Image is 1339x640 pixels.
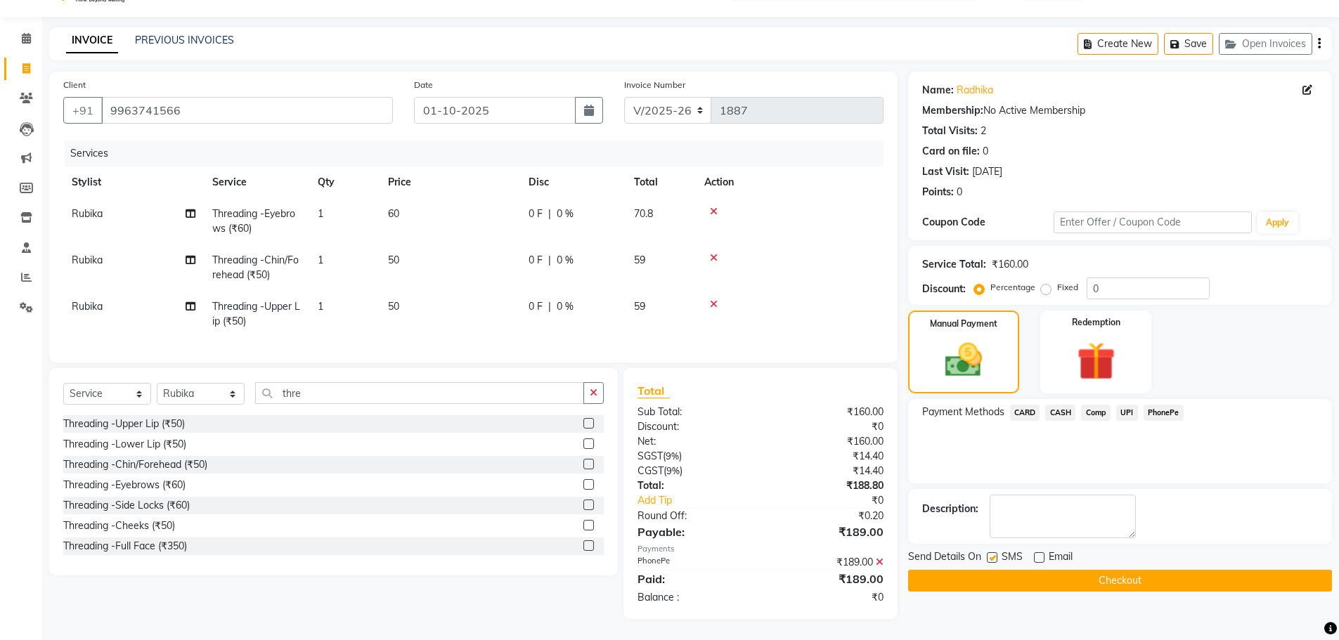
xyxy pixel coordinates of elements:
span: Comp [1081,405,1111,421]
span: 0 F [529,207,543,221]
th: Disc [520,166,626,198]
div: [DATE] [972,164,1002,179]
div: ₹189.00 [761,555,894,570]
a: PREVIOUS INVOICES [135,34,234,46]
div: Service Total: [922,257,986,272]
input: Enter Offer / Coupon Code [1054,211,1252,233]
span: 0 % [557,253,574,268]
label: Redemption [1072,316,1120,329]
div: Net: [627,434,761,449]
div: Round Off: [627,509,761,523]
div: Threading -Eyebrows (₹60) [63,478,186,492]
div: No Active Membership [922,103,1318,118]
div: Payable: [627,523,761,540]
div: Coupon Code [922,215,1054,230]
span: 1 [318,300,323,313]
span: Rubika [72,254,103,266]
div: Name: [922,83,954,98]
span: CGST [638,464,664,477]
button: Open Invoices [1219,33,1312,55]
div: Membership: [922,103,983,118]
span: Threading -Upper Lip (₹50) [212,300,300,327]
div: Points: [922,185,954,200]
th: Stylist [63,166,204,198]
div: ₹189.00 [761,523,894,540]
label: Manual Payment [930,318,997,330]
div: ₹0 [783,493,894,508]
span: CARD [1010,405,1040,421]
span: CASH [1045,405,1075,421]
span: 50 [388,300,399,313]
label: Client [63,79,86,91]
button: Create New [1078,33,1158,55]
div: ( ) [627,449,761,464]
span: Email [1049,549,1073,567]
th: Service [204,166,309,198]
input: Search or Scan [255,382,584,404]
button: +91 [63,97,103,124]
div: ₹14.40 [761,449,894,464]
div: Threading -Upper Lip (₹50) [63,417,185,431]
span: Total [638,384,670,398]
div: Paid: [627,570,761,587]
span: UPI [1116,405,1138,421]
img: _cash.svg [933,339,994,381]
img: _gift.svg [1065,337,1127,385]
div: Last Visit: [922,164,969,179]
div: 0 [957,185,962,200]
div: Discount: [627,419,761,434]
span: 0 % [557,207,574,221]
div: Threading -Full Face (₹350) [63,539,187,554]
span: 0 F [529,253,543,268]
div: Sub Total: [627,405,761,419]
span: 9% [666,450,679,462]
th: Total [626,166,696,198]
div: 2 [981,124,986,138]
div: Threading -Lower Lip (₹50) [63,437,186,452]
th: Price [380,166,520,198]
span: 0 F [529,299,543,314]
div: Total: [627,478,761,493]
span: 50 [388,254,399,266]
div: ₹188.80 [761,478,894,493]
span: 1 [318,207,323,220]
div: Services [65,141,894,166]
input: Search by Name/Mobile/Email/Code [101,97,393,124]
div: PhonePe [627,555,761,570]
span: | [548,253,551,268]
th: Action [696,166,884,198]
span: 60 [388,207,399,220]
button: Checkout [908,570,1332,592]
span: Send Details On [908,549,981,567]
label: Percentage [990,281,1035,294]
div: Discount: [922,282,966,296]
span: Rubika [72,207,103,220]
span: Rubika [72,300,103,313]
span: 9% [666,465,680,476]
div: ₹0 [761,590,894,605]
div: ₹160.00 [761,405,894,419]
div: ₹0 [761,419,894,434]
button: Apply [1257,212,1298,233]
div: Balance : [627,590,761,605]
div: ₹14.40 [761,464,894,478]
div: ( ) [627,464,761,478]
div: ₹0.20 [761,509,894,523]
span: Payment Methods [922,405,1004,419]
label: Invoice Number [624,79,685,91]
span: PhonePe [1144,405,1184,421]
div: Threading -Side Locks (₹60) [63,498,190,513]
th: Qty [309,166,380,198]
span: SGST [638,450,663,462]
div: 0 [983,144,988,159]
label: Date [414,79,433,91]
a: Radhika [957,83,993,98]
div: ₹160.00 [761,434,894,449]
span: Threading -Eyebrows (₹60) [212,207,295,235]
div: Description: [922,502,978,516]
span: Threading -Chin/Forehead (₹50) [212,254,299,281]
a: Add Tip [627,493,782,508]
div: Total Visits: [922,124,978,138]
button: Save [1164,33,1213,55]
a: INVOICE [66,28,118,53]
